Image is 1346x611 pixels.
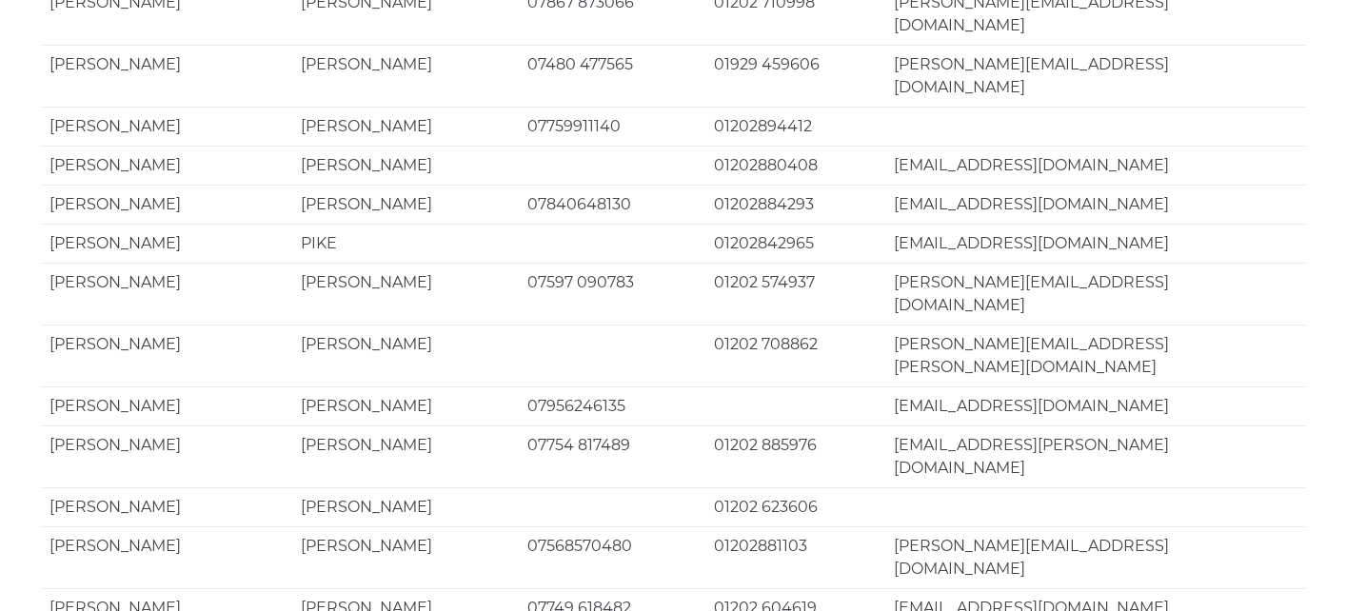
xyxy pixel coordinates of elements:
td: 01202880408 [704,146,884,185]
td: [PERSON_NAME] [291,425,518,487]
td: [PERSON_NAME] [40,146,291,185]
td: 01202881103 [704,526,884,588]
td: [PERSON_NAME] [291,107,518,146]
td: 07568570480 [518,526,704,588]
td: [PERSON_NAME][EMAIL_ADDRESS][PERSON_NAME][DOMAIN_NAME] [884,325,1306,386]
td: 07597 090783 [518,263,704,325]
td: [PERSON_NAME][EMAIL_ADDRESS][DOMAIN_NAME] [884,45,1306,107]
td: 07754 817489 [518,425,704,487]
td: 01202842965 [704,224,884,263]
td: 01202 574937 [704,263,884,325]
td: [PERSON_NAME] [291,487,518,526]
td: 01202 885976 [704,425,884,487]
td: [EMAIL_ADDRESS][DOMAIN_NAME] [884,146,1306,185]
td: [EMAIL_ADDRESS][DOMAIN_NAME] [884,386,1306,425]
td: 07840648130 [518,185,704,224]
td: [EMAIL_ADDRESS][PERSON_NAME][DOMAIN_NAME] [884,425,1306,487]
td: 07956246135 [518,386,704,425]
td: [PERSON_NAME] [40,263,291,325]
td: 07759911140 [518,107,704,146]
td: [PERSON_NAME] [40,386,291,425]
td: [PERSON_NAME] [40,224,291,263]
td: [PERSON_NAME] [291,45,518,107]
td: [PERSON_NAME] [291,325,518,386]
td: 07480 477565 [518,45,704,107]
td: [PERSON_NAME] [40,425,291,487]
td: [PERSON_NAME] [291,263,518,325]
td: 01929 459606 [704,45,884,107]
td: [PERSON_NAME] [291,185,518,224]
td: 01202884293 [704,185,884,224]
td: [EMAIL_ADDRESS][DOMAIN_NAME] [884,224,1306,263]
td: [PERSON_NAME][EMAIL_ADDRESS][DOMAIN_NAME] [884,526,1306,588]
td: [EMAIL_ADDRESS][DOMAIN_NAME] [884,185,1306,224]
td: 01202 708862 [704,325,884,386]
td: [PERSON_NAME] [40,107,291,146]
td: PIKE [291,224,518,263]
td: 01202894412 [704,107,884,146]
td: 01202 623606 [704,487,884,526]
td: [PERSON_NAME] [40,325,291,386]
td: [PERSON_NAME] [40,45,291,107]
td: [PERSON_NAME] [291,386,518,425]
td: [PERSON_NAME] [291,526,518,588]
td: [PERSON_NAME] [40,526,291,588]
td: [PERSON_NAME] [291,146,518,185]
td: [PERSON_NAME] [40,185,291,224]
td: [PERSON_NAME] [40,487,291,526]
td: [PERSON_NAME][EMAIL_ADDRESS][DOMAIN_NAME] [884,263,1306,325]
